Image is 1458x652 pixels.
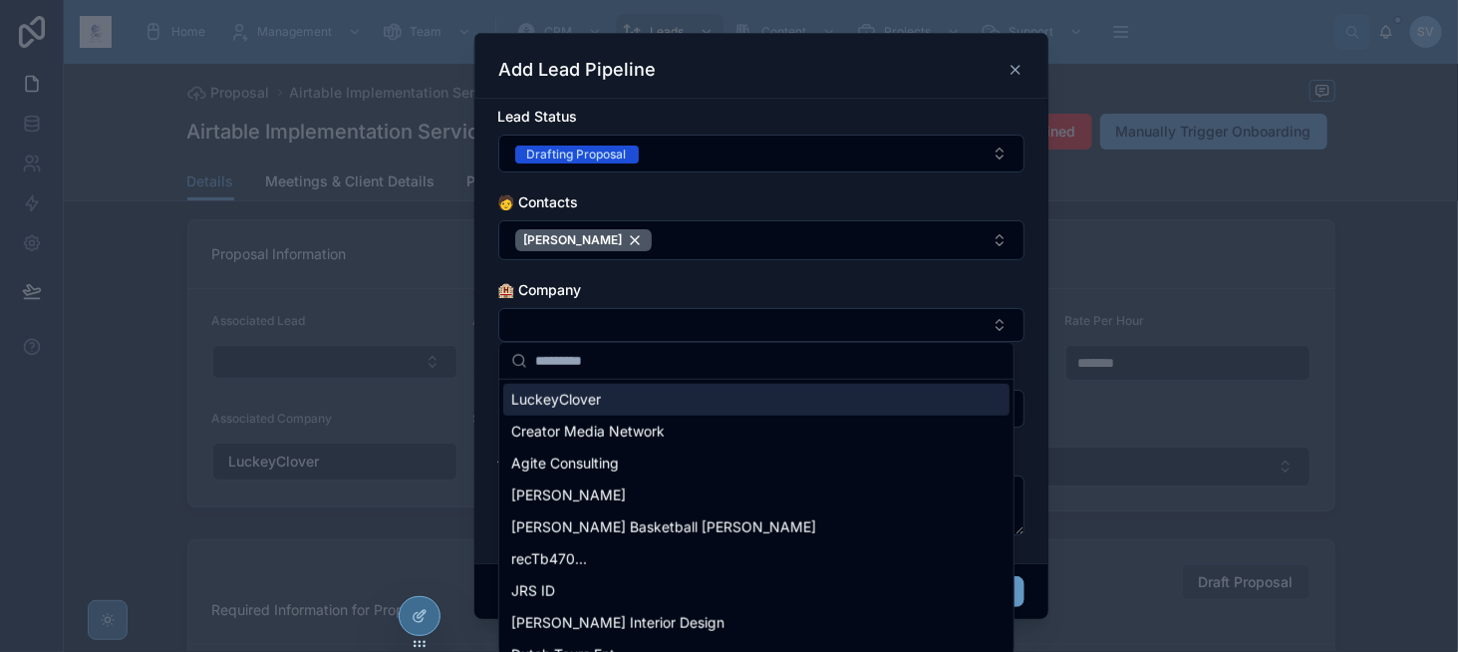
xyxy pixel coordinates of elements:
[527,146,627,163] div: Drafting Proposal
[511,390,601,410] span: LuckeyClover
[499,58,657,82] h3: Add Lead Pipeline
[498,220,1024,260] button: Select Button
[511,454,619,474] span: Agite Consulting
[511,549,587,569] span: recTb470...
[511,422,665,442] span: Creator Media Network
[511,517,816,537] span: [PERSON_NAME] Basketball [PERSON_NAME]
[511,613,725,633] span: [PERSON_NAME] Interior Design
[515,229,652,251] button: Unselect 761
[498,281,582,298] span: 🏨 Company
[498,108,578,125] span: Lead Status
[498,193,579,210] span: 🧑 Contacts
[524,232,623,248] span: [PERSON_NAME]
[511,486,626,505] span: [PERSON_NAME]
[498,135,1024,172] button: Select Button
[511,581,555,601] span: JRS ID
[498,308,1024,342] button: Select Button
